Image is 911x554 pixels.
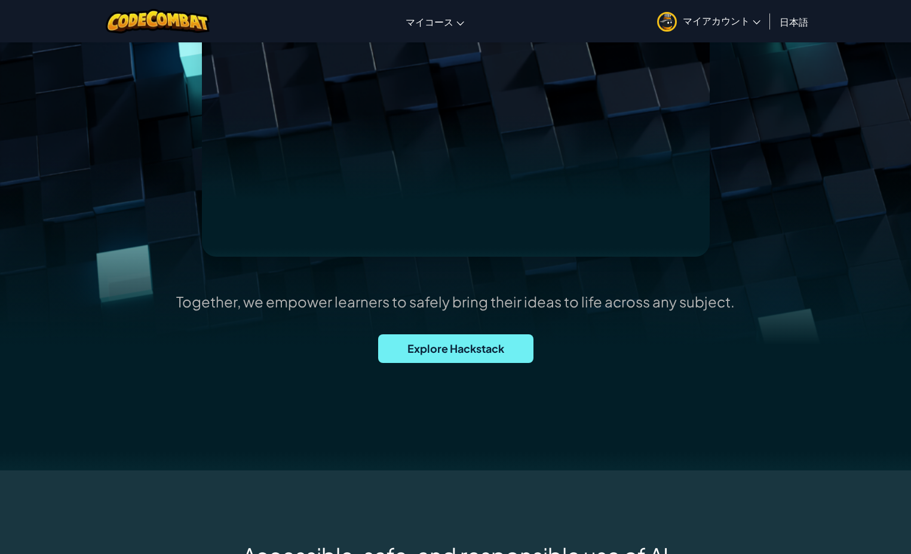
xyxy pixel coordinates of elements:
span: マイアカウント [683,14,760,27]
span: マイコース [406,16,453,28]
img: CodeCombat logo [106,9,210,33]
img: avatar [657,12,677,32]
a: 日本語 [774,5,814,38]
span: 日本語 [780,16,808,28]
p: Together, we empower learners to safely bring their ideas to life across any subject. [176,293,735,310]
a: マイコース [400,5,470,38]
a: マイアカウント [651,2,766,40]
button: Explore Hackstack [378,334,533,363]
